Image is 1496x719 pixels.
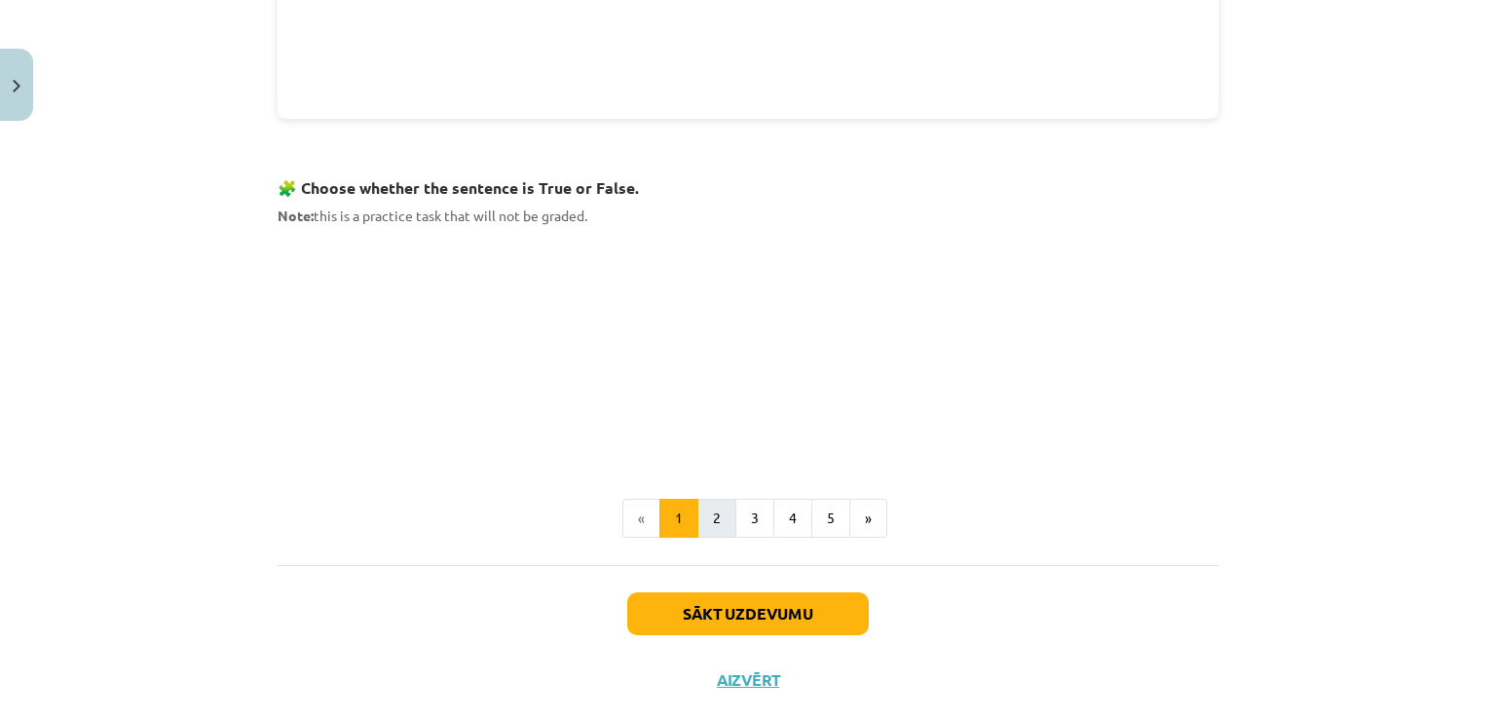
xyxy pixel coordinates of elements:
[773,499,812,538] button: 4
[697,499,736,538] button: 2
[13,80,20,93] img: icon-close-lesson-0947bae3869378f0d4975bcd49f059093ad1ed9edebbc8119c70593378902aed.svg
[278,177,639,198] strong: 🧩 Choose whether the sentence is True or False.
[278,499,1218,538] nav: Page navigation example
[278,207,587,224] span: this is a practice task that will not be graded.
[811,499,850,538] button: 5
[849,499,887,538] button: »
[627,592,869,635] button: Sākt uzdevumu
[711,670,785,690] button: Aizvērt
[735,499,774,538] button: 3
[278,238,1218,450] iframe: Present tenses
[278,207,314,224] strong: Note:
[659,499,698,538] button: 1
